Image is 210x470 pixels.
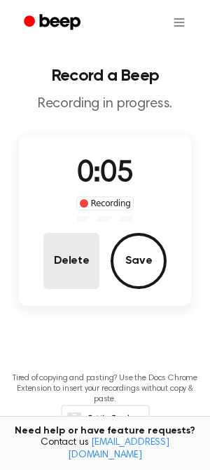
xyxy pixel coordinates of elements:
h1: Record a Beep [11,67,199,84]
button: Save Audio Record [111,233,167,289]
span: 0:05 [77,159,133,189]
div: Recording [76,196,134,210]
span: Contact us [8,437,202,462]
button: Delete Audio Record [43,233,99,289]
a: Beep [14,9,93,36]
p: Tired of copying and pasting? Use the Docs Chrome Extension to insert your recordings without cop... [11,373,199,405]
a: [EMAIL_ADDRESS][DOMAIN_NAME] [68,438,169,460]
p: Recording in progress. [11,95,199,113]
button: Open menu [162,6,196,39]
